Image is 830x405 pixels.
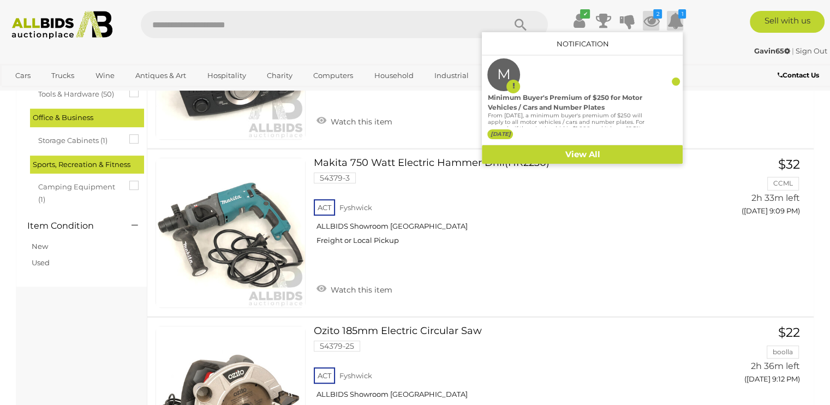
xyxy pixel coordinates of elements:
[482,145,683,164] a: View All
[30,156,144,174] div: Sports, Recreation & Fitness
[6,11,118,39] img: Allbids.com.au
[556,39,608,48] a: Notification
[487,129,513,139] label: [DATE]
[27,221,115,231] h4: Item Condition
[711,326,803,390] a: $22 boolla 2h 36m left ([DATE] 9:12 PM)
[38,178,120,206] span: Camping Equipment (1)
[487,93,644,112] div: Minimum Buyer's Premium of $250 for Motor Vehicles / Cars and Number Plates
[314,281,395,297] a: Watch this item
[367,67,421,85] a: Household
[778,325,800,340] span: $22
[643,11,659,31] a: 2
[667,11,683,31] a: 1
[792,46,794,55] span: |
[778,71,819,79] b: Contact Us
[322,158,694,253] a: Makita 750 Watt Electric Hammer Drill(HR2230) 54379-3 ACT Fyshwick ALLBIDS Showroom [GEOGRAPHIC_D...
[493,11,548,38] button: Search
[711,158,803,222] a: $32 CCML 2h 33m left ([DATE] 9:09 PM)
[778,157,800,172] span: $32
[750,11,825,33] a: Sell with us
[754,46,790,55] strong: Gavin65
[128,67,193,85] a: Antiques & Art
[200,67,253,85] a: Hospitality
[38,85,120,100] span: Tools & Hardware (50)
[580,9,590,19] i: ✔
[754,46,792,55] a: Gavin65
[778,69,822,81] a: Contact Us
[8,85,100,103] a: [GEOGRAPHIC_DATA]
[314,112,395,129] a: Watch this item
[653,9,662,19] i: 2
[260,67,300,85] a: Charity
[44,67,81,85] a: Trucks
[32,242,48,251] a: New
[678,9,686,19] i: 1
[328,117,392,127] span: Watch this item
[796,46,827,55] a: Sign Out
[8,67,38,85] a: Cars
[571,11,587,31] a: ✔
[487,112,644,165] p: From [DATE], a minimum buyer's premium of $250 will apply to all motor vehicles / cars and number...
[88,67,122,85] a: Wine
[32,258,50,267] a: Used
[497,58,511,91] label: M
[427,67,476,85] a: Industrial
[306,67,360,85] a: Computers
[328,285,392,295] span: Watch this item
[38,132,120,147] span: Storage Cabinets (1)
[30,109,144,127] div: Office & Business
